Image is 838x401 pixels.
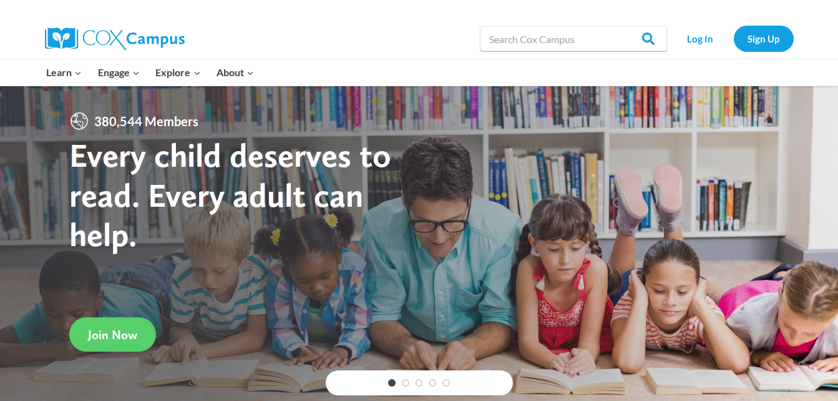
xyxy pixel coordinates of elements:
a: 2 [402,379,409,387]
span: Explore [155,64,200,81]
nav: Primary Navigation [39,59,262,86]
span: Learn [46,64,82,81]
a: 1 [388,379,396,387]
a: Log In [673,26,728,51]
input: Search Cox Campus [480,26,667,51]
strong: Every child deserves to read. Every adult can help. [69,135,391,254]
a: Sign Up [734,26,794,51]
span: Join Now [88,327,137,342]
a: 3 [416,379,423,387]
a: 5 [442,379,450,387]
span: About [217,64,254,81]
a: 4 [429,379,436,387]
span: Engage [98,64,140,81]
img: Cox Campus [45,27,185,50]
nav: Secondary Navigation [673,26,794,51]
a: Join Now [69,317,156,352]
span: 380,544 Members [89,111,203,131]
